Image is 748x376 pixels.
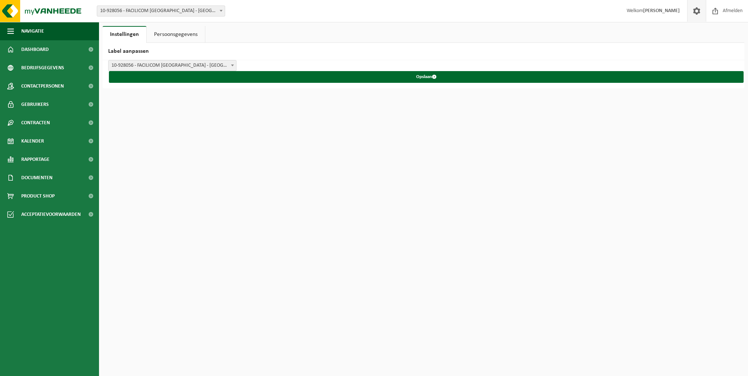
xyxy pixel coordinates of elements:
span: Contactpersonen [21,77,64,95]
span: 10-928056 - FACILICOM NV - ANTWERPEN [109,60,236,71]
span: Documenten [21,169,52,187]
strong: [PERSON_NAME] [643,8,680,14]
span: Product Shop [21,187,55,205]
span: Bedrijfsgegevens [21,59,64,77]
span: Dashboard [21,40,49,59]
h2: Label aanpassen [103,43,744,60]
span: Navigatie [21,22,44,40]
span: Kalender [21,132,44,150]
span: Rapportage [21,150,49,169]
button: Opslaan [109,71,744,83]
span: Contracten [21,114,50,132]
span: 10-928056 - FACILICOM NV - ANTWERPEN [97,6,225,16]
a: Instellingen [103,26,146,43]
a: Persoonsgegevens [147,26,205,43]
span: Acceptatievoorwaarden [21,205,81,224]
span: Gebruikers [21,95,49,114]
span: 10-928056 - FACILICOM NV - ANTWERPEN [97,5,225,16]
